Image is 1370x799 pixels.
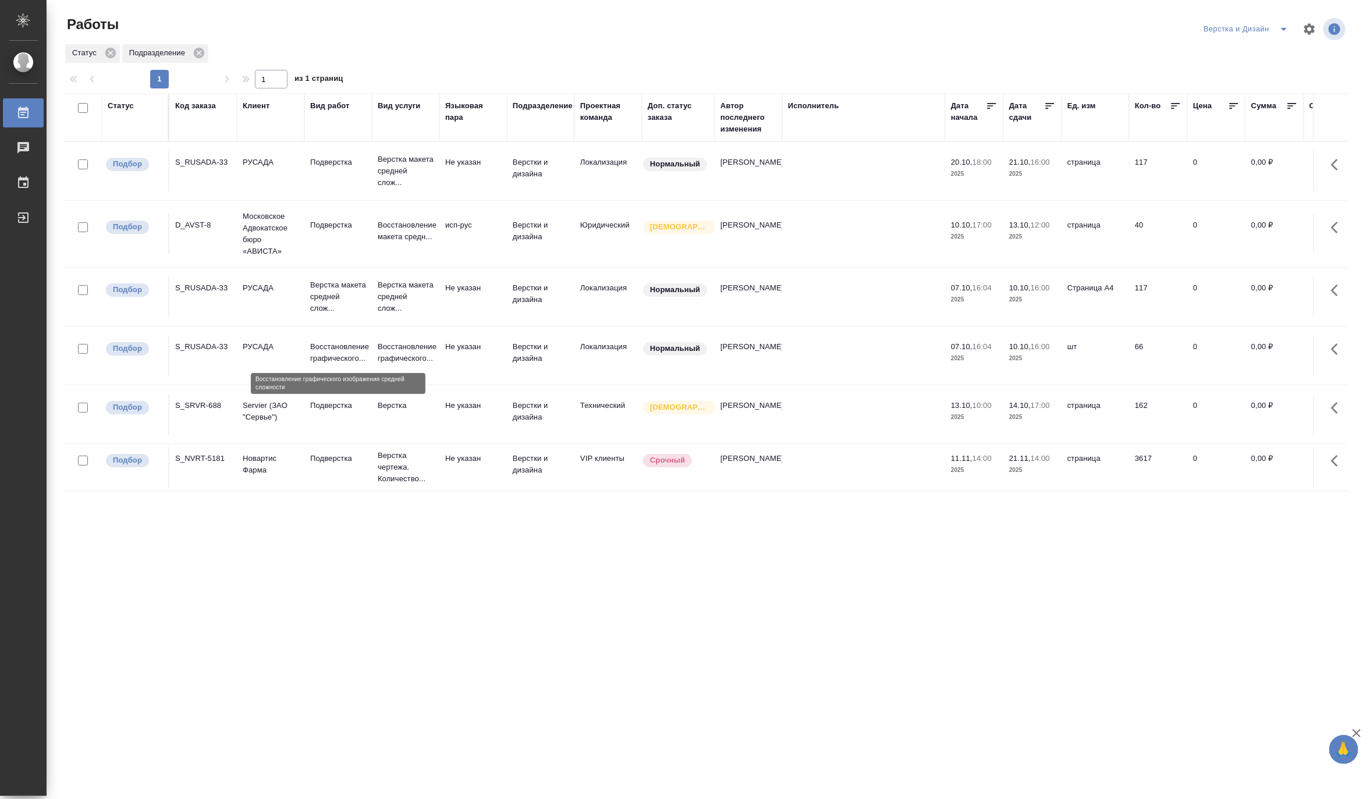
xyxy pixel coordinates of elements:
[175,453,231,464] div: S_NVRT-5181
[113,284,142,296] p: Подбор
[113,158,142,170] p: Подбор
[439,394,507,435] td: Не указан
[507,447,574,488] td: Верстки и дизайна
[105,219,162,235] div: Можно подбирать исполнителей
[1324,151,1352,179] button: Здесь прячутся важные кнопки
[1245,394,1304,435] td: 0,00 ₽
[439,335,507,376] td: Не указан
[1187,276,1245,317] td: 0
[1062,394,1129,435] td: страница
[951,401,973,410] p: 13.10,
[122,44,208,63] div: Подразделение
[715,276,782,317] td: [PERSON_NAME]
[951,221,973,229] p: 10.10,
[105,400,162,416] div: Можно подбирать исполнителей
[1324,335,1352,363] button: Здесь прячутся важные кнопки
[650,454,685,466] p: Срочный
[951,294,998,306] p: 2025
[1009,464,1056,476] p: 2025
[1324,394,1352,422] button: Здесь прячутся важные кнопки
[1009,454,1031,463] p: 21.11,
[715,394,782,435] td: [PERSON_NAME]
[951,454,973,463] p: 11.11,
[378,400,434,411] p: Верстка
[1129,335,1187,376] td: 66
[72,47,101,59] p: Статус
[650,402,708,413] p: [DEMOGRAPHIC_DATA]
[378,219,434,243] p: Восстановление макета средн...
[507,335,574,376] td: Верстки и дизайна
[715,151,782,191] td: [PERSON_NAME]
[1009,231,1056,243] p: 2025
[1031,158,1050,166] p: 16:00
[715,447,782,488] td: [PERSON_NAME]
[1009,100,1044,123] div: Дата сдачи
[1031,454,1050,463] p: 14:00
[973,401,992,410] p: 10:00
[1324,214,1352,242] button: Здесь прячутся важные кнопки
[445,100,501,123] div: Языковая пара
[1129,151,1187,191] td: 117
[310,341,366,364] p: Восстановление графического...
[1009,401,1031,410] p: 14.10,
[1062,214,1129,254] td: страница
[1067,100,1096,112] div: Ед. изм
[1129,276,1187,317] td: 117
[1323,18,1348,40] span: Посмотреть информацию
[113,221,142,233] p: Подбор
[65,44,120,63] div: Статус
[715,335,782,376] td: [PERSON_NAME]
[951,231,998,243] p: 2025
[113,402,142,413] p: Подбор
[574,214,642,254] td: Юридический
[1009,221,1031,229] p: 13.10,
[175,400,231,411] div: S_SRVR-688
[1309,100,1337,112] div: Оценка
[650,284,700,296] p: Нормальный
[243,341,299,353] p: РУСАДА
[113,343,142,354] p: Подбор
[1245,335,1304,376] td: 0,00 ₽
[439,151,507,191] td: Не указан
[175,100,216,112] div: Код заказа
[580,100,636,123] div: Проектная команда
[1031,283,1050,292] p: 16:00
[1009,353,1056,364] p: 2025
[1129,447,1187,488] td: 3617
[1009,294,1056,306] p: 2025
[574,447,642,488] td: VIP клиенты
[243,100,269,112] div: Клиент
[310,100,350,112] div: Вид работ
[1187,335,1245,376] td: 0
[175,157,231,168] div: S_RUSADA-33
[1245,214,1304,254] td: 0,00 ₽
[105,157,162,172] div: Можно подбирать исполнителей
[1324,447,1352,475] button: Здесь прячутся важные кнопки
[1187,447,1245,488] td: 0
[243,211,299,257] p: Московское Адвокатское бюро «АВИСТА»
[574,276,642,317] td: Локализация
[310,157,366,168] p: Подверстка
[105,341,162,357] div: Можно подбирать исполнителей
[1129,214,1187,254] td: 40
[294,72,343,88] span: из 1 страниц
[951,100,986,123] div: Дата начала
[243,453,299,476] p: Новартис Фарма
[310,453,366,464] p: Подверстка
[1245,276,1304,317] td: 0,00 ₽
[1245,151,1304,191] td: 0,00 ₽
[1187,394,1245,435] td: 0
[1062,447,1129,488] td: страница
[378,154,434,189] p: Верстка макета средней слож...
[973,283,992,292] p: 16:04
[715,214,782,254] td: [PERSON_NAME]
[951,342,973,351] p: 07.10,
[1324,276,1352,304] button: Здесь прячутся важные кнопки
[1062,335,1129,376] td: шт
[310,219,366,231] p: Подверстка
[574,335,642,376] td: Локализация
[1009,283,1031,292] p: 10.10,
[1329,735,1358,764] button: 🙏
[574,394,642,435] td: Технический
[507,151,574,191] td: Верстки и дизайна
